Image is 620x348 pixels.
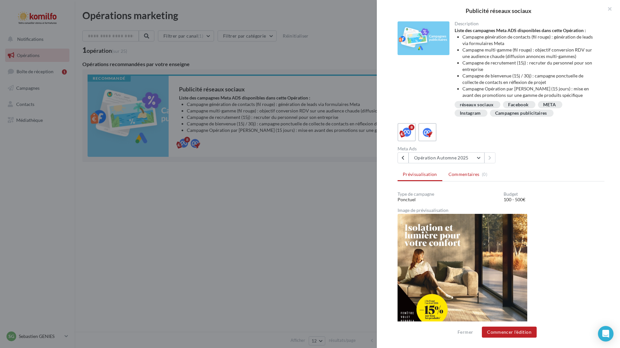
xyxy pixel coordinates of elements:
[508,102,529,107] div: Facebook
[495,111,547,116] div: Campagnes publicitaires
[455,328,476,336] button: Fermer
[462,34,600,47] li: Campagne génération de contacts (fil rouge) : génération de leads via formulaires Meta
[387,8,610,14] div: Publicité réseaux sociaux
[462,47,600,60] li: Campagne multi-gamme (fil rouge) : objectif conversion RDV sur une audience chaude (diffusion ann...
[482,327,537,338] button: Commencer l'édition
[462,73,600,86] li: Campagne de bienvenue (15j / 30j) : campagne ponctuelle de collecte de contacts en réflexion de p...
[398,214,527,343] img: 0df348e65638c7a133e2b42d1ef67b52.jpg
[409,152,484,163] button: Opération Automne 2025
[409,124,414,130] div: 8
[460,102,494,107] div: réseaux sociaux
[455,21,600,26] div: Description
[398,146,498,151] div: Meta Ads
[455,28,586,33] strong: Liste des campagnes Meta ADS disponibles dans cette Opération :
[398,192,498,196] div: Type de campagne
[398,196,498,203] div: Ponctuel
[543,102,556,107] div: META
[448,171,480,178] span: Commentaires
[398,208,604,213] div: Image de prévisualisation
[504,192,604,196] div: Budget
[460,111,481,116] div: Instagram
[504,196,604,203] div: 100 - 500€
[462,60,600,73] li: Campagne de recrutement (15j) : recruter du personnel pour son entreprise
[598,326,614,342] div: Open Intercom Messenger
[482,172,487,177] span: (0)
[462,86,600,99] li: Campagne Opération par [PERSON_NAME] (15 jours) : mise en avant des promotions sur une gamme de p...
